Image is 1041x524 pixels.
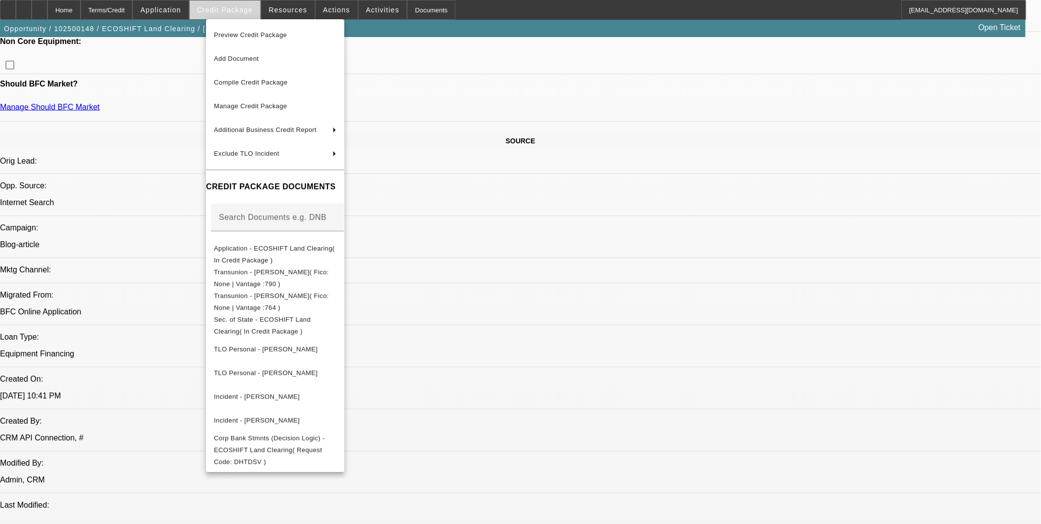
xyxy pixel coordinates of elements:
[206,242,344,266] button: Application - ECOSHIFT Land Clearing( In Credit Package )
[214,416,300,424] span: Incident - [PERSON_NAME]
[214,31,287,39] span: Preview Credit Package
[206,181,344,193] h4: CREDIT PACKAGE DOCUMENTS
[206,337,344,361] button: TLO Personal - Herber, Ann
[214,126,317,133] span: Additional Business Credit Report
[214,102,287,110] span: Manage Credit Package
[214,434,325,465] span: Corp Bank Stmnts (Decision Logic) - ECOSHIFT Land Clearing( Request Code: DHTDSV )
[206,266,344,290] button: Transunion - Herber, Ann( Fico: None | Vantage :790 )
[206,290,344,313] button: Transunion - Herber, Jeremy( Fico: None | Vantage :764 )
[214,315,311,335] span: Sec. of State - ECOSHIFT Land Clearing( In Credit Package )
[214,244,335,263] span: Application - ECOSHIFT Land Clearing( In Credit Package )
[214,268,329,287] span: Transunion - [PERSON_NAME]( Fico: None | Vantage :790 )
[206,313,344,337] button: Sec. of State - ECOSHIFT Land Clearing( In Credit Package )
[219,213,327,221] mat-label: Search Documents e.g. DNB
[214,393,300,400] span: Incident - [PERSON_NAME]
[214,79,288,86] span: Compile Credit Package
[214,150,279,157] span: Exclude TLO Incident
[214,55,259,62] span: Add Document
[206,385,344,408] button: Incident - Herber, Jeremy
[206,408,344,432] button: Incident - Herber, Ann
[214,292,329,311] span: Transunion - [PERSON_NAME]( Fico: None | Vantage :764 )
[214,369,318,376] span: TLO Personal - [PERSON_NAME]
[206,361,344,385] button: TLO Personal - Herber, Jeremy
[214,345,318,352] span: TLO Personal - [PERSON_NAME]
[206,432,344,468] button: Corp Bank Stmnts (Decision Logic) - ECOSHIFT Land Clearing( Request Code: DHTDSV )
